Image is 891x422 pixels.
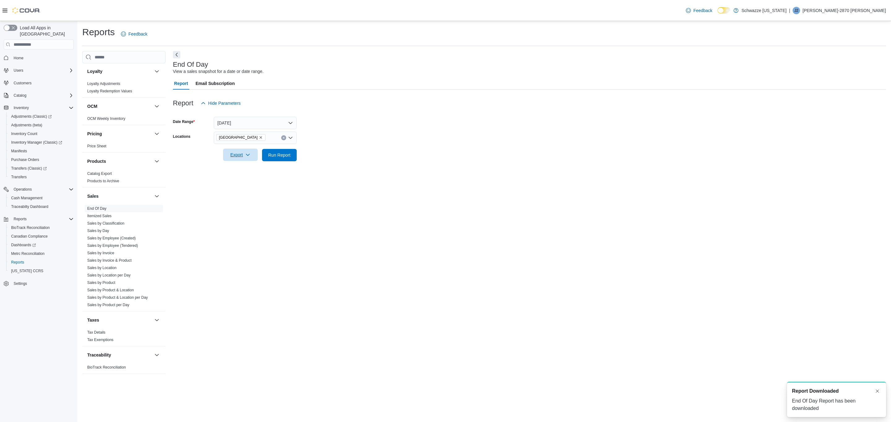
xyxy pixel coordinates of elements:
button: Reports [11,215,29,223]
a: Loyalty Redemption Values [87,89,132,93]
a: Canadian Compliance [9,233,50,240]
span: Cash Management [11,196,42,200]
span: Reports [14,217,27,222]
span: Users [14,68,23,73]
a: Reports [9,259,27,266]
button: Transfers [6,173,76,181]
span: End Of Day [87,206,106,211]
div: Jenessa-2870 Arellano [793,7,800,14]
span: Inventory [11,104,74,112]
button: Customers [1,78,76,87]
button: Taxes [153,316,161,324]
span: Feedback [693,7,712,14]
span: Traceabilty Dashboard [9,203,74,210]
span: EV10 Sunland Park [216,134,265,141]
span: Reports [11,260,24,265]
span: Catalog [11,92,74,99]
div: Sales [82,205,166,311]
button: Inventory [11,104,31,112]
span: Inventory [14,105,29,110]
span: Settings [11,280,74,287]
span: Canadian Compliance [9,233,74,240]
span: Hide Parameters [208,100,241,106]
button: Products [153,158,161,165]
a: Price Sheet [87,144,106,148]
span: Price Sheet [87,144,106,149]
a: Metrc Reconciliation [9,250,47,257]
input: Dark Mode [717,7,730,14]
span: Adjustments (beta) [11,123,42,128]
a: Tax Exemptions [87,338,114,342]
span: Sales by Location [87,265,117,270]
button: Metrc Reconciliation [6,249,76,258]
span: Metrc Reconciliation [11,251,45,256]
span: Washington CCRS [9,267,74,275]
button: Traceability [153,351,161,359]
button: Reports [6,258,76,267]
button: Manifests [6,147,76,155]
button: BioTrack Reconciliation [6,223,76,232]
span: Tax Exemptions [87,337,114,342]
a: Transfers (Classic) [9,165,49,172]
button: Home [1,53,76,62]
a: Sales by Location [87,266,117,270]
button: Operations [11,186,34,193]
a: Sales by Invoice & Product [87,258,131,263]
h3: Traceability [87,352,111,358]
span: Loyalty Adjustments [87,81,120,86]
span: Inventory Count [9,130,74,137]
button: Adjustments (beta) [6,121,76,129]
a: Loyalty Adjustments [87,82,120,86]
button: Next [173,51,180,58]
span: Sales by Product per Day [87,302,129,307]
a: Adjustments (beta) [9,121,45,129]
span: Dashboards [9,241,74,249]
span: [US_STATE] CCRS [11,268,43,273]
span: Products to Archive [87,179,119,184]
a: Sales by Product & Location [87,288,134,292]
p: Schwazze [US_STATE] [742,7,787,14]
button: Cash Management [6,194,76,202]
span: Manifests [9,147,74,155]
a: Products to Archive [87,179,119,183]
button: Canadian Compliance [6,232,76,241]
span: Sales by Product & Location per Day [87,295,148,300]
span: Users [11,67,74,74]
button: Loyalty [87,68,152,74]
h3: Loyalty [87,68,102,74]
button: Clear input [281,135,286,140]
button: Users [11,67,26,74]
div: Taxes [82,329,166,346]
div: View a sales snapshot for a date or date range. [173,68,264,75]
a: End Of Day [87,206,106,211]
span: Metrc Reconciliation [9,250,74,257]
h3: OCM [87,103,97,109]
span: Load All Apps in [GEOGRAPHIC_DATA] [17,25,74,37]
img: Cova [12,7,40,14]
span: Manifests [11,149,27,154]
a: Sales by Location per Day [87,273,131,277]
button: Run Report [262,149,297,161]
button: OCM [153,103,161,110]
span: Inventory Count [11,131,37,136]
h3: Sales [87,193,99,199]
h1: Reports [82,26,115,38]
span: Transfers [9,173,74,181]
span: Sales by Employee (Created) [87,236,136,241]
a: Inventory Manager (Classic) [6,138,76,147]
span: Transfers (Classic) [11,166,47,171]
span: Export [227,149,254,161]
a: BioTrack Reconciliation [9,224,52,231]
h3: End Of Day [173,61,208,68]
span: Loyalty Redemption Values [87,89,132,94]
span: Operations [11,186,74,193]
button: Pricing [87,131,152,137]
a: Manifests [9,147,29,155]
span: Catalog [14,93,26,98]
button: Catalog [1,91,76,100]
button: Traceability [87,352,152,358]
button: [US_STATE] CCRS [6,267,76,275]
a: Inventory Count [9,130,40,137]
